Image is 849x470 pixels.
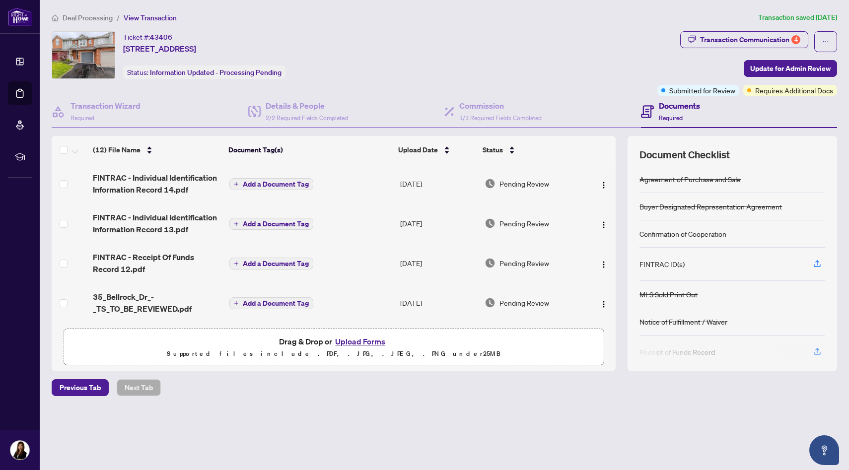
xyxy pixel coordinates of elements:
[499,297,549,308] span: Pending Review
[10,441,29,460] img: Profile Icon
[459,114,542,122] span: 1/1 Required Fields Completed
[639,259,685,269] div: FINTRAC ID(s)
[639,289,698,300] div: MLS Sold Print Out
[234,261,239,266] span: plus
[117,12,120,23] li: /
[639,316,727,327] div: Notice of Fulfillment / Waiver
[234,221,239,226] span: plus
[93,172,221,196] span: FINTRAC - Individual Identification Information Record 14.pdf
[483,144,503,155] span: Status
[596,295,612,311] button: Logo
[396,164,481,203] td: [DATE]
[93,291,221,315] span: 35_Bellrock_Dr_-_TS_TO_BE_REVIEWED.pdf
[600,181,608,189] img: Logo
[639,148,730,162] span: Document Checklist
[70,348,597,360] p: Supported files include .PDF, .JPG, .JPEG, .PNG under 25 MB
[485,297,495,308] img: Document Status
[758,12,837,23] article: Transaction saved [DATE]
[600,221,608,229] img: Logo
[243,300,309,307] span: Add a Document Tag
[279,335,388,348] span: Drag & Drop or
[499,218,549,229] span: Pending Review
[680,31,808,48] button: Transaction Communication4
[485,218,495,229] img: Document Status
[243,260,309,267] span: Add a Document Tag
[229,297,313,310] button: Add a Document Tag
[224,136,394,164] th: Document Tag(s)
[229,178,313,191] button: Add a Document Tag
[71,114,94,122] span: Required
[394,136,478,164] th: Upload Date
[639,228,726,239] div: Confirmation of Cooperation
[117,379,161,396] button: Next Tab
[809,435,839,465] button: Open asap
[700,32,800,48] div: Transaction Communication
[791,35,800,44] div: 4
[596,215,612,231] button: Logo
[60,380,101,396] span: Previous Tab
[52,32,115,78] img: IMG-X12167928_1.jpg
[499,258,549,269] span: Pending Review
[52,379,109,396] button: Previous Tab
[266,114,348,122] span: 2/2 Required Fields Completed
[485,178,495,189] img: Document Status
[123,31,172,43] div: Ticket #:
[398,144,438,155] span: Upload Date
[93,251,221,275] span: FINTRAC - Receipt Of Funds Record 12.pdf
[229,178,313,190] button: Add a Document Tag
[479,136,583,164] th: Status
[669,85,735,96] span: Submitted for Review
[659,114,683,122] span: Required
[150,68,282,77] span: Information Updated - Processing Pending
[243,181,309,188] span: Add a Document Tag
[229,257,313,270] button: Add a Document Tag
[93,144,141,155] span: (12) File Name
[89,136,225,164] th: (12) File Name
[659,100,700,112] h4: Documents
[123,43,196,55] span: [STREET_ADDRESS]
[332,335,388,348] button: Upload Forms
[266,100,348,112] h4: Details & People
[234,301,239,306] span: plus
[396,243,481,283] td: [DATE]
[822,38,829,45] span: ellipsis
[229,297,313,309] button: Add a Document Tag
[600,261,608,269] img: Logo
[229,217,313,230] button: Add a Document Tag
[8,7,32,26] img: logo
[63,13,113,22] span: Deal Processing
[596,255,612,271] button: Logo
[396,283,481,323] td: [DATE]
[639,174,741,185] div: Agreement of Purchase and Sale
[600,300,608,308] img: Logo
[234,182,239,187] span: plus
[396,323,481,362] td: [DATE]
[744,60,837,77] button: Update for Admin Review
[229,218,313,230] button: Add a Document Tag
[123,66,285,79] div: Status:
[71,100,141,112] h4: Transaction Wizard
[750,61,831,76] span: Update for Admin Review
[52,14,59,21] span: home
[150,33,172,42] span: 43406
[243,220,309,227] span: Add a Document Tag
[64,329,603,366] span: Drag & Drop orUpload FormsSupported files include .PDF, .JPG, .JPEG, .PNG under25MB
[639,201,782,212] div: Buyer Designated Representation Agreement
[229,258,313,269] button: Add a Document Tag
[755,85,833,96] span: Requires Additional Docs
[396,203,481,243] td: [DATE]
[124,13,177,22] span: View Transaction
[485,258,495,269] img: Document Status
[499,178,549,189] span: Pending Review
[596,176,612,192] button: Logo
[459,100,542,112] h4: Commission
[93,211,221,235] span: FINTRAC - Individual Identification Information Record 13.pdf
